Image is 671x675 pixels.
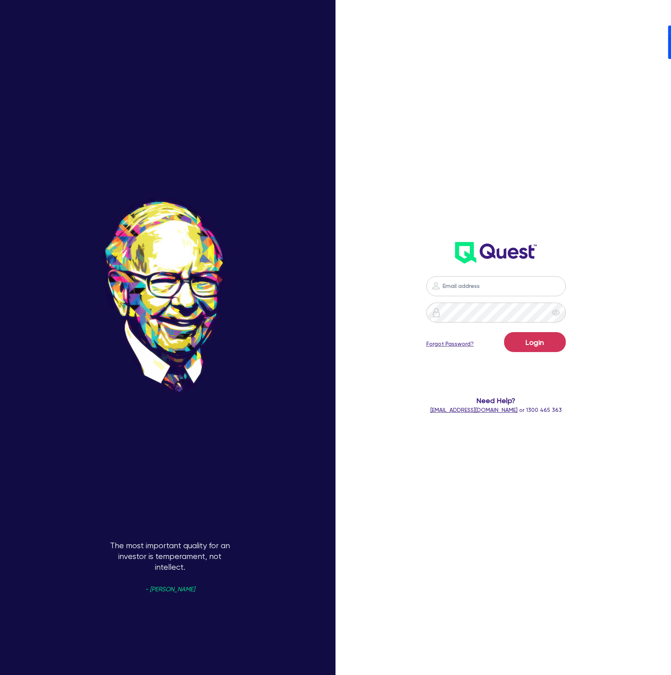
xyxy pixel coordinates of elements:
[431,281,441,291] img: icon-password
[552,309,560,317] span: eye
[430,407,518,413] a: [EMAIL_ADDRESS][DOMAIN_NAME]
[432,308,441,317] img: icon-password
[106,541,234,668] p: The most important quality for an investor is temperament, not intellect.
[145,586,195,592] span: - [PERSON_NAME]
[430,407,562,413] span: or 1300 465 363
[426,340,474,348] a: Forgot Password?
[504,332,566,352] button: Login
[426,276,566,296] input: Email address
[455,242,537,264] img: wH2k97JdezQIQAAAABJRU5ErkJggg==
[408,395,585,406] span: Need Help?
